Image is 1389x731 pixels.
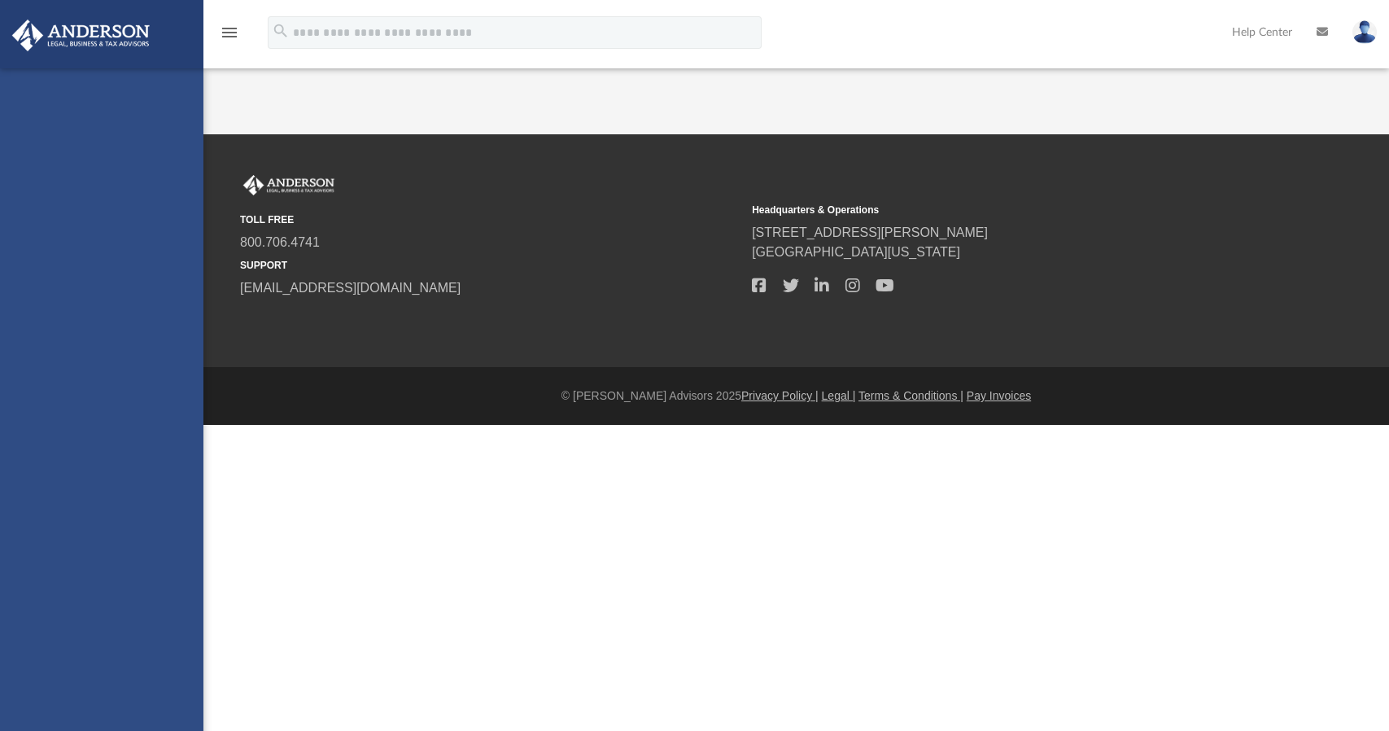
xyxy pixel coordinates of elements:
[240,281,461,295] a: [EMAIL_ADDRESS][DOMAIN_NAME]
[967,389,1031,402] a: Pay Invoices
[752,245,960,259] a: [GEOGRAPHIC_DATA][US_STATE]
[240,212,740,227] small: TOLL FREE
[7,20,155,51] img: Anderson Advisors Platinum Portal
[220,31,239,42] a: menu
[741,389,819,402] a: Privacy Policy |
[822,389,856,402] a: Legal |
[240,235,320,249] a: 800.706.4741
[752,203,1252,217] small: Headquarters & Operations
[240,258,740,273] small: SUPPORT
[220,23,239,42] i: menu
[752,225,988,239] a: [STREET_ADDRESS][PERSON_NAME]
[858,389,963,402] a: Terms & Conditions |
[203,387,1389,405] div: © [PERSON_NAME] Advisors 2025
[272,22,290,40] i: search
[1352,20,1377,44] img: User Pic
[240,175,338,196] img: Anderson Advisors Platinum Portal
